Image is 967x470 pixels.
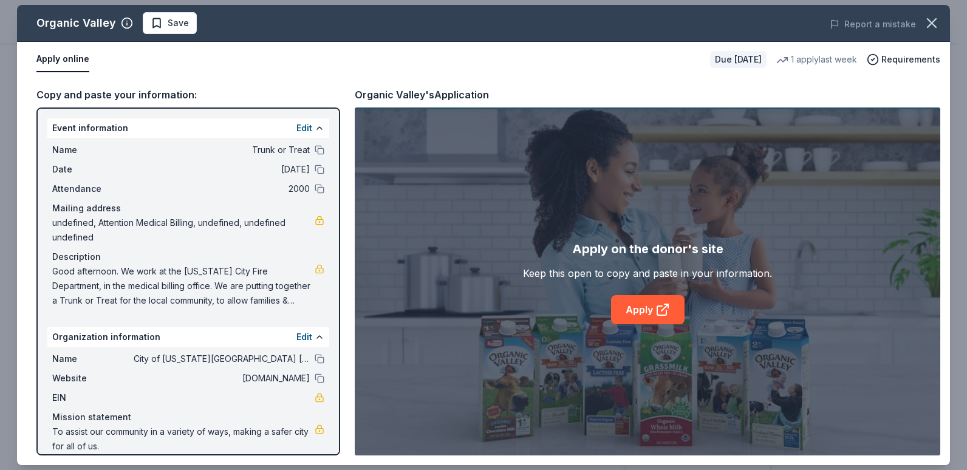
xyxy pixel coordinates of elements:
[611,295,685,324] a: Apply
[867,52,940,67] button: Requirements
[52,250,324,264] div: Description
[47,118,329,138] div: Event information
[52,424,315,454] span: To assist our community in a variety of ways, making a safer city for all of us.
[134,371,310,386] span: [DOMAIN_NAME]
[52,216,315,245] span: undefined, Attention Medical Billing, undefined, undefined undefined
[134,162,310,177] span: [DATE]
[134,352,310,366] span: City of [US_STATE][GEOGRAPHIC_DATA] [US_STATE]-[US_STATE] City Fire Department Medical Billing
[52,390,134,405] span: EIN
[134,182,310,196] span: 2000
[523,266,772,281] div: Keep this open to copy and paste in your information.
[143,12,197,34] button: Save
[355,87,489,103] div: Organic Valley's Application
[134,143,310,157] span: Trunk or Treat
[36,47,89,72] button: Apply online
[52,352,134,366] span: Name
[52,143,134,157] span: Name
[52,371,134,386] span: Website
[52,162,134,177] span: Date
[52,182,134,196] span: Attendance
[52,410,324,424] div: Mission statement
[830,17,916,32] button: Report a mistake
[296,121,312,135] button: Edit
[881,52,940,67] span: Requirements
[296,330,312,344] button: Edit
[47,327,329,347] div: Organization information
[168,16,189,30] span: Save
[36,87,340,103] div: Copy and paste your information:
[776,52,857,67] div: 1 apply last week
[36,13,116,33] div: Organic Valley
[572,239,723,259] div: Apply on the donor's site
[52,201,324,216] div: Mailing address
[710,51,767,68] div: Due [DATE]
[52,264,315,308] span: Good afternoon. We work at the [US_STATE] City Fire Department, in the medical billing office. We...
